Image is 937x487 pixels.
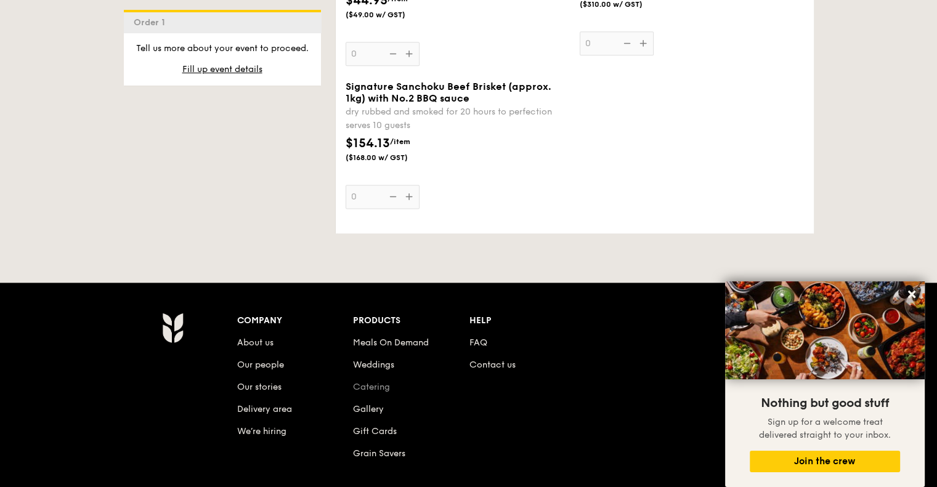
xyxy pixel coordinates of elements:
[353,404,384,414] a: Gallery
[346,136,390,151] span: $154.13
[134,42,311,55] p: Tell us more about your event to proceed.
[353,382,390,392] a: Catering
[134,17,170,28] span: Order 1
[759,417,891,440] span: Sign up for a welcome treat delivered straight to your inbox.
[353,426,397,437] a: Gift Cards
[237,360,284,370] a: Our people
[750,451,900,472] button: Join the crew
[353,337,429,348] a: Meals On Demand
[469,337,487,348] a: FAQ
[237,337,274,348] a: About us
[469,312,586,329] div: Help
[237,404,292,414] a: Delivery area
[162,312,184,343] img: AYc88T3wAAAABJRU5ErkJggg==
[346,153,429,163] span: ($168.00 w/ GST)
[725,281,925,379] img: DSC07876-Edit02-Large.jpeg
[761,396,889,411] span: Nothing but good stuff
[346,119,570,132] div: serves 10 guests
[237,312,354,329] div: Company
[390,137,410,146] span: /item
[353,360,394,370] a: Weddings
[346,107,570,117] div: dry rubbed and smoked for 20 hours to perfection
[469,360,516,370] a: Contact us
[902,284,922,304] button: Close
[346,10,429,20] span: ($49.00 w/ GST)
[182,64,262,74] span: Fill up event details
[346,81,551,104] span: Signature Sanchoku Beef Brisket (approx. 1kg) with No.2 BBQ sauce
[237,426,286,437] a: We’re hiring
[353,312,469,329] div: Products
[353,448,405,459] a: Grain Savers
[237,382,282,392] a: Our stories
